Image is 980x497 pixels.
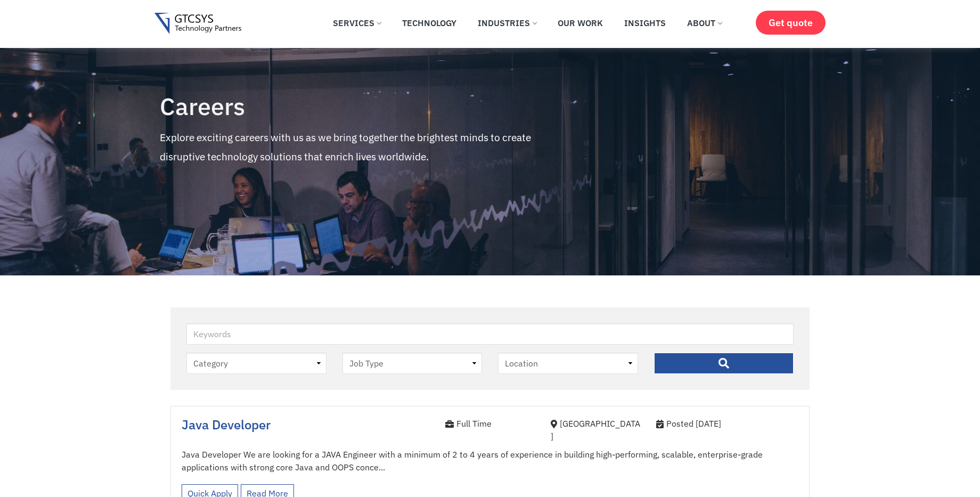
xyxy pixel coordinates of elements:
[654,353,794,374] input: 
[394,11,464,35] a: Technology
[550,11,611,35] a: Our Work
[325,11,389,35] a: Services
[182,416,271,433] a: Java Developer
[470,11,544,35] a: Industries
[679,11,730,35] a: About
[160,128,569,166] p: Explore exciting careers with us as we bring together the brightest minds to create disruptive te...
[756,11,826,35] a: Get quote
[154,13,241,35] img: Gtcsys logo
[616,11,674,35] a: Insights
[551,417,640,443] div: [GEOGRAPHIC_DATA]
[182,448,798,474] p: Java Developer We are looking for a JAVA Engineer with a minimum of 2 to 4 years of experience in...
[160,93,569,120] h4: Careers
[445,417,535,430] div: Full Time
[656,417,798,430] div: Posted [DATE]
[186,323,794,345] input: Keywords
[769,17,813,28] span: Get quote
